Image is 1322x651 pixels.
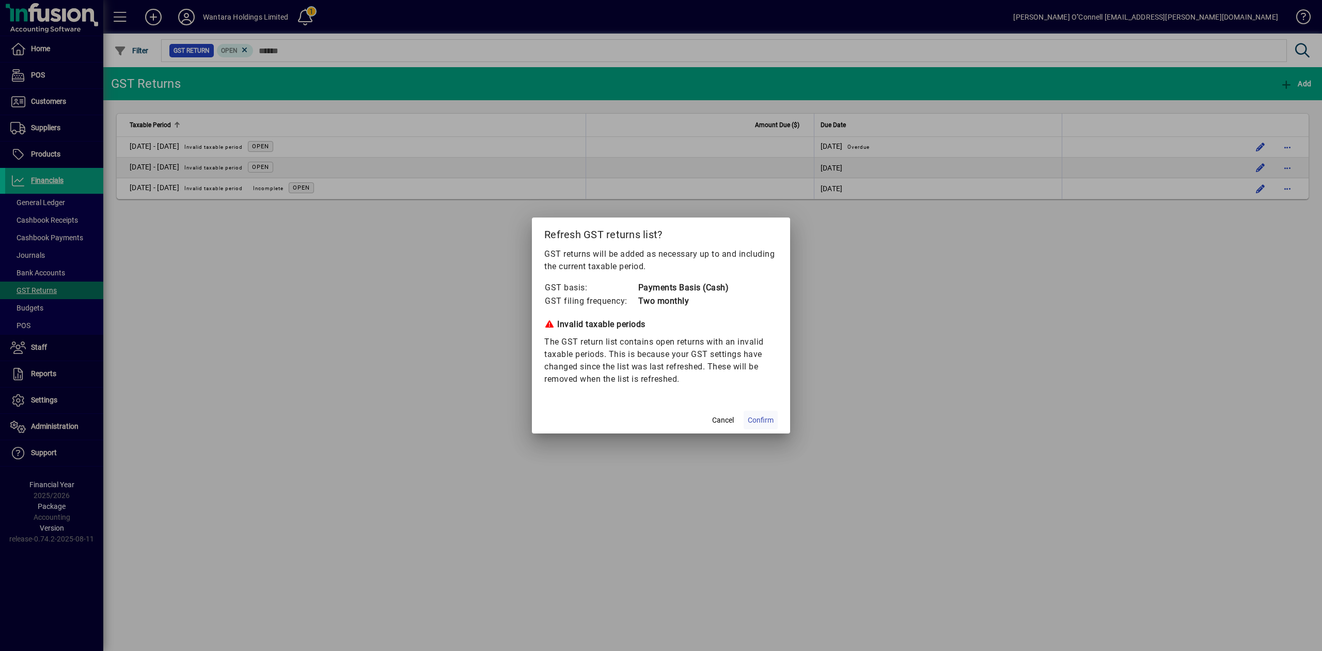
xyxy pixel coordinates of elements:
[557,319,646,329] strong: Invalid taxable periods
[748,415,774,426] span: Confirm
[706,411,739,429] button: Cancel
[544,281,638,295] td: GST basis:
[544,336,778,385] div: The GST return list contains open returns with an invalid taxable periods. This is because your G...
[638,295,729,308] td: Two monthly
[712,415,734,426] span: Cancel
[744,411,778,429] button: Confirm
[544,248,778,273] p: GST returns will be added as necessary up to and including the current taxable period.
[544,295,638,308] td: GST filing frequency:
[532,218,790,247] h2: Refresh GST returns list?
[638,281,729,295] td: Payments Basis (Cash)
